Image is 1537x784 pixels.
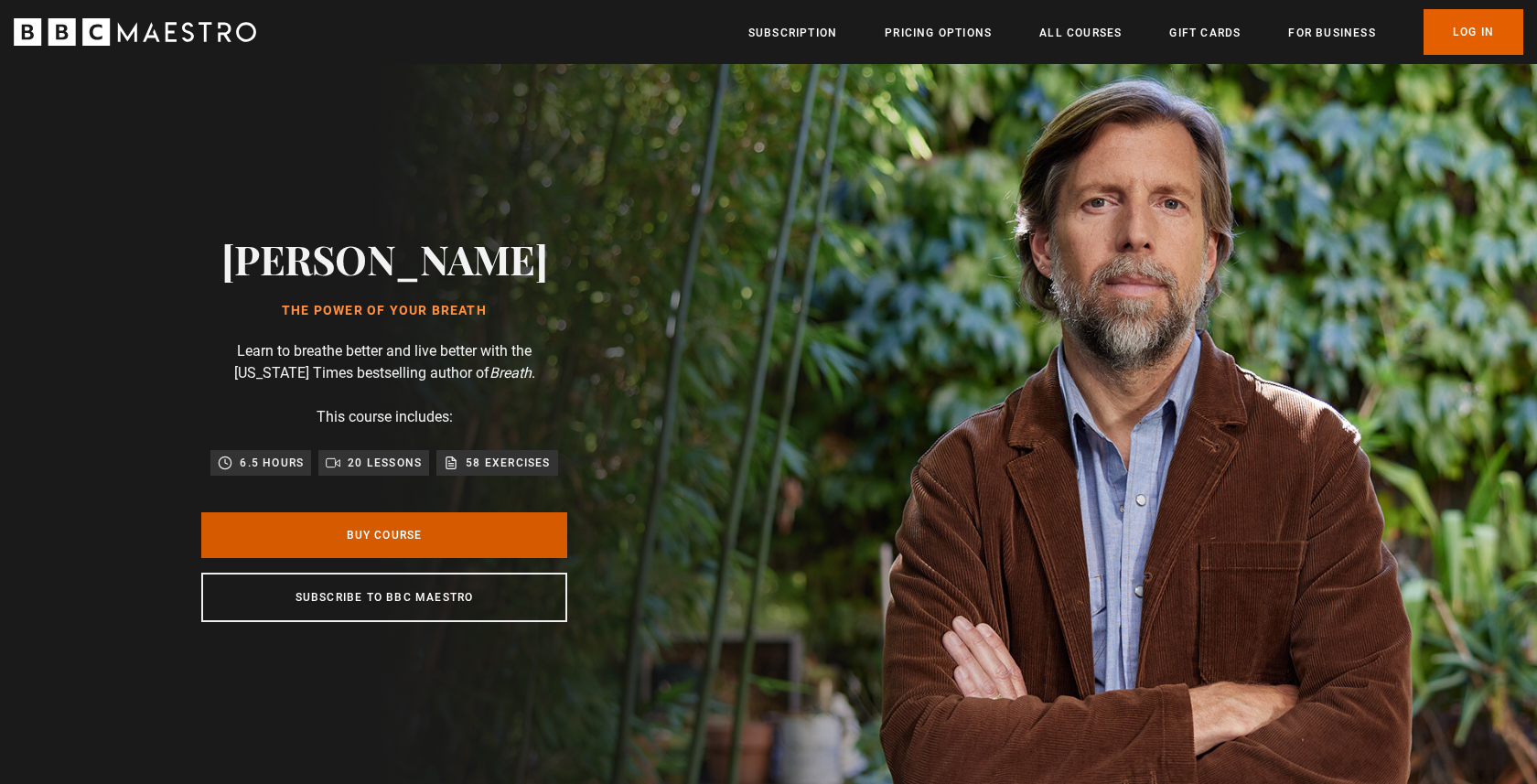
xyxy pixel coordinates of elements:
[221,304,548,318] h1: The Power of Your Breath
[1424,9,1523,55] a: Log In
[201,573,567,622] a: Subscribe to BBC Maestro
[317,406,453,428] p: This course includes:
[201,340,567,384] p: Learn to breathe better and live better with the [US_STATE] Times bestselling author of .
[14,18,256,46] svg: BBC Maestro
[1039,24,1122,42] a: All Courses
[885,24,992,42] a: Pricing Options
[221,235,548,282] h2: [PERSON_NAME]
[1288,24,1375,42] a: For business
[240,454,304,472] p: 6.5 hours
[748,9,1523,55] nav: Primary
[489,364,532,381] i: Breath
[466,454,550,472] p: 58 exercises
[1169,24,1241,42] a: Gift Cards
[748,24,837,42] a: Subscription
[201,512,567,558] a: Buy Course
[348,454,422,472] p: 20 lessons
